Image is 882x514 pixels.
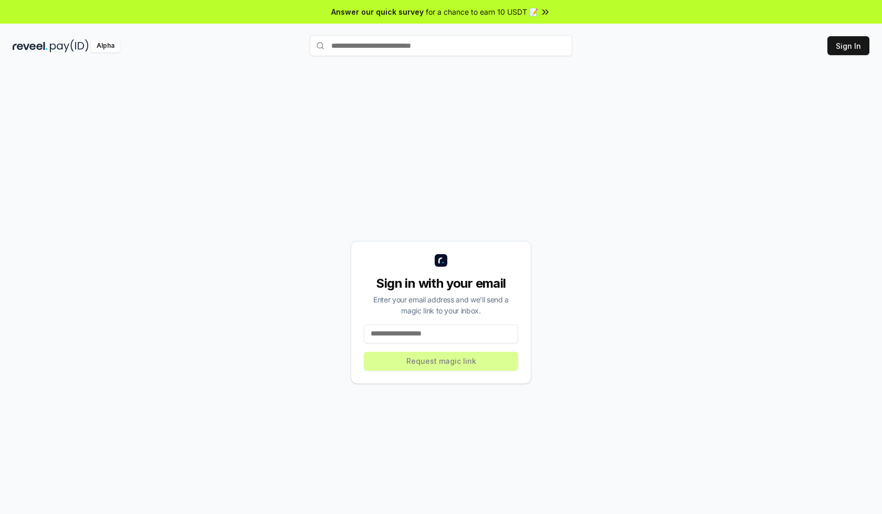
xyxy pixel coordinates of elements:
[435,254,447,267] img: logo_small
[50,39,89,53] img: pay_id
[426,6,538,17] span: for a chance to earn 10 USDT 📝
[91,39,120,53] div: Alpha
[364,275,518,292] div: Sign in with your email
[13,39,48,53] img: reveel_dark
[827,36,869,55] button: Sign In
[331,6,424,17] span: Answer our quick survey
[364,294,518,316] div: Enter your email address and we’ll send a magic link to your inbox.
